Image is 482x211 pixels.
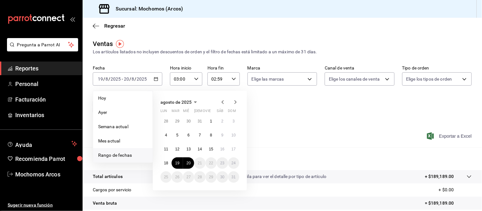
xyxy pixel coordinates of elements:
abbr: 14 de agosto de 2025 [198,147,202,151]
p: Resumen [93,155,472,162]
img: Tooltip marker [116,40,124,48]
button: 10 de agosto de 2025 [228,129,239,141]
button: Regresar [93,23,125,29]
span: Regresar [104,23,125,29]
button: 24 de agosto de 2025 [228,157,239,169]
span: / [135,76,137,82]
span: / [103,76,105,82]
abbr: 11 de agosto de 2025 [164,147,168,151]
span: / [108,76,110,82]
abbr: martes [172,109,179,115]
span: Semana actual [98,123,147,130]
input: -- [98,76,103,82]
div: Ventas [93,39,113,49]
p: + $0.00 [439,187,472,193]
abbr: 18 de agosto de 2025 [164,161,168,165]
abbr: 24 de agosto de 2025 [232,161,236,165]
label: Marca [248,66,317,70]
p: = $189,189.00 [425,200,472,207]
span: Recomienda Parrot [15,155,77,163]
button: 8 de agosto de 2025 [206,129,217,141]
p: Venta bruta [93,200,117,207]
input: ---- [137,76,147,82]
span: Reportes [15,64,77,73]
abbr: 31 de agosto de 2025 [232,175,236,179]
button: 20 de agosto de 2025 [183,157,194,169]
button: 26 de agosto de 2025 [172,171,183,183]
p: + $189,189.00 [425,173,454,180]
button: 14 de agosto de 2025 [194,143,205,155]
abbr: 20 de agosto de 2025 [187,161,191,165]
input: -- [105,76,108,82]
abbr: 30 de agosto de 2025 [220,175,224,179]
button: 2 de agosto de 2025 [217,115,228,127]
abbr: 17 de agosto de 2025 [232,147,236,151]
abbr: 23 de agosto de 2025 [220,161,224,165]
span: - [122,76,123,82]
button: 27 de agosto de 2025 [183,171,194,183]
button: 31 de agosto de 2025 [228,171,239,183]
abbr: 6 de agosto de 2025 [187,133,190,137]
span: Mochomos Arcos [15,170,77,179]
abbr: 22 de agosto de 2025 [209,161,213,165]
button: 30 de agosto de 2025 [217,171,228,183]
button: 22 de agosto de 2025 [206,157,217,169]
span: / [129,76,131,82]
h3: Sucursal: Mochomos (Arcos) [111,5,183,13]
a: Pregunta a Parrot AI [4,46,78,53]
button: 31 de julio de 2025 [194,115,205,127]
p: Total artículos [93,173,123,180]
input: -- [132,76,135,82]
span: Sugerir nueva función [8,202,77,208]
span: Personal [15,80,77,88]
button: 4 de agosto de 2025 [160,129,172,141]
label: Canal de venta [325,66,394,70]
button: 19 de agosto de 2025 [172,157,183,169]
button: 9 de agosto de 2025 [217,129,228,141]
button: 5 de agosto de 2025 [172,129,183,141]
button: 6 de agosto de 2025 [183,129,194,141]
span: Hoy [98,95,147,102]
span: Elige los canales de venta [329,76,380,82]
button: 21 de agosto de 2025 [194,157,205,169]
div: Los artículos listados no incluyen descuentos de orden y el filtro de fechas está limitado a un m... [93,49,472,55]
button: Pregunta a Parrot AI [7,38,78,51]
label: Tipo de orden [402,66,472,70]
span: Rango de fechas [98,152,147,159]
button: Exportar a Excel [428,132,472,140]
button: 1 de agosto de 2025 [206,115,217,127]
abbr: 29 de agosto de 2025 [209,175,213,179]
abbr: 10 de agosto de 2025 [232,133,236,137]
button: 16 de agosto de 2025 [217,143,228,155]
abbr: domingo [228,109,236,115]
abbr: 12 de agosto de 2025 [175,147,179,151]
abbr: 3 de agosto de 2025 [233,119,235,123]
input: ---- [110,76,121,82]
abbr: 16 de agosto de 2025 [220,147,224,151]
abbr: 2 de agosto de 2025 [221,119,223,123]
button: 7 de agosto de 2025 [194,129,205,141]
button: 13 de agosto de 2025 [183,143,194,155]
button: agosto de 2025 [160,98,199,106]
abbr: jueves [194,109,232,115]
abbr: 15 de agosto de 2025 [209,147,213,151]
span: Ayuda [15,140,69,148]
button: 28 de julio de 2025 [160,115,172,127]
abbr: 25 de agosto de 2025 [164,175,168,179]
span: Elige las marcas [252,76,284,82]
button: 30 de julio de 2025 [183,115,194,127]
abbr: 30 de julio de 2025 [187,119,191,123]
button: 12 de agosto de 2025 [172,143,183,155]
span: Ayer [98,109,147,116]
button: 15 de agosto de 2025 [206,143,217,155]
abbr: 27 de agosto de 2025 [187,175,191,179]
button: 3 de agosto de 2025 [228,115,239,127]
label: Hora fin [207,66,240,70]
span: Facturación [15,95,77,104]
span: Inventarios [15,111,77,119]
label: Hora inicio [170,66,202,70]
button: 29 de agosto de 2025 [206,171,217,183]
abbr: 9 de agosto de 2025 [221,133,223,137]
